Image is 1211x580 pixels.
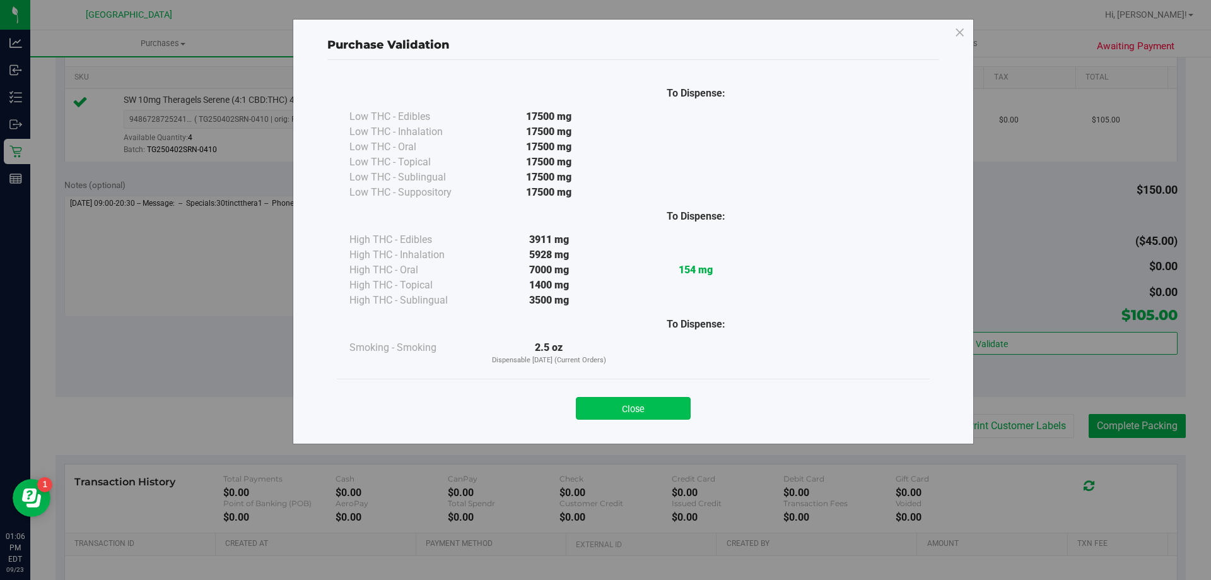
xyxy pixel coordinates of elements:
[476,340,623,366] div: 2.5 oz
[349,155,476,170] div: Low THC - Topical
[476,155,623,170] div: 17500 mg
[476,293,623,308] div: 3500 mg
[623,317,769,332] div: To Dispense:
[349,170,476,185] div: Low THC - Sublingual
[476,355,623,366] p: Dispensable [DATE] (Current Orders)
[576,397,691,420] button: Close
[623,209,769,224] div: To Dispense:
[349,185,476,200] div: Low THC - Suppository
[476,247,623,263] div: 5928 mg
[476,263,623,278] div: 7000 mg
[349,232,476,247] div: High THC - Edibles
[476,170,623,185] div: 17500 mg
[327,38,450,52] span: Purchase Validation
[476,278,623,293] div: 1400 mg
[349,139,476,155] div: Low THC - Oral
[476,185,623,200] div: 17500 mg
[623,86,769,101] div: To Dispense:
[349,109,476,124] div: Low THC - Edibles
[37,477,52,492] iframe: Resource center unread badge
[349,124,476,139] div: Low THC - Inhalation
[476,124,623,139] div: 17500 mg
[349,263,476,278] div: High THC - Oral
[476,232,623,247] div: 3911 mg
[13,479,50,517] iframe: Resource center
[349,247,476,263] div: High THC - Inhalation
[349,293,476,308] div: High THC - Sublingual
[349,340,476,355] div: Smoking - Smoking
[476,139,623,155] div: 17500 mg
[349,278,476,293] div: High THC - Topical
[679,264,713,276] strong: 154 mg
[476,109,623,124] div: 17500 mg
